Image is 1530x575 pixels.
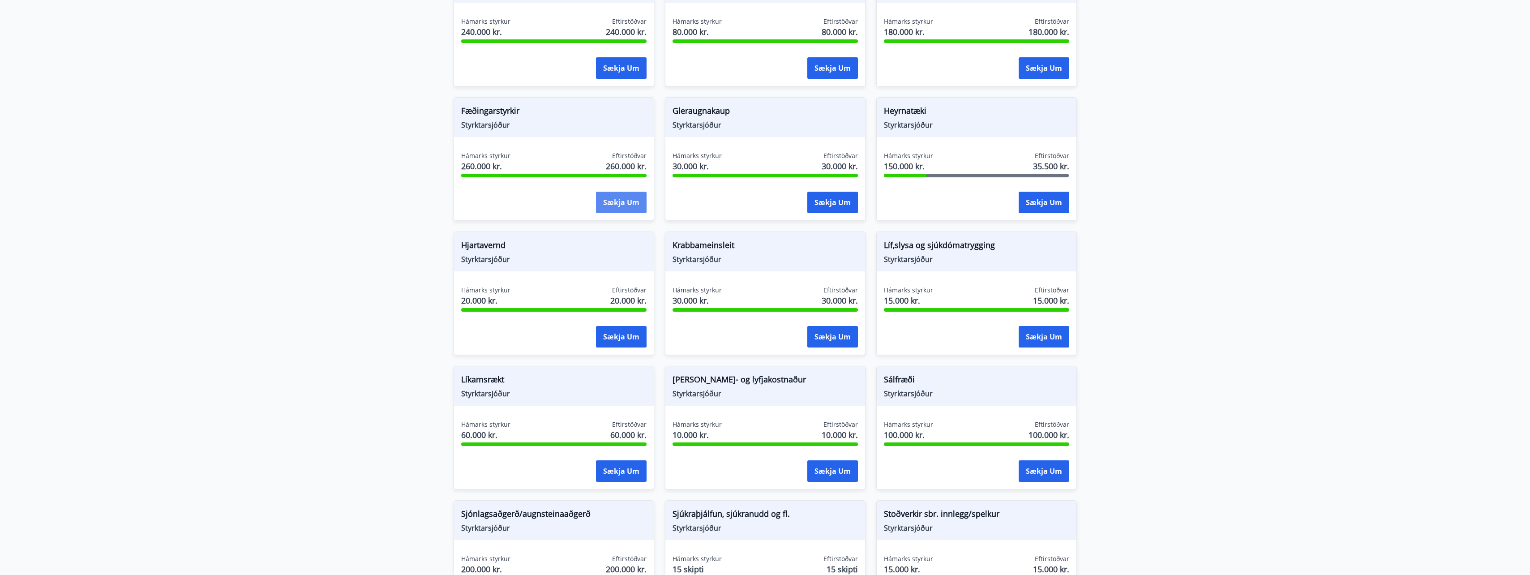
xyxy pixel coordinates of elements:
button: Sækja um [1019,460,1069,482]
span: Styrktarsjóður [673,523,858,533]
span: Eftirstöðvar [1035,151,1069,160]
span: Eftirstöðvar [1035,420,1069,429]
span: Líf,slysa og sjúkdómatrygging [884,239,1069,254]
span: 30.000 kr. [822,295,858,306]
span: Hámarks styrkur [884,420,933,429]
button: Sækja um [596,192,647,213]
span: 15.000 kr. [1033,295,1069,306]
span: Hámarks styrkur [884,554,933,563]
span: 15 skipti [827,563,858,575]
span: Hámarks styrkur [673,286,722,295]
span: Gleraugnakaup [673,105,858,120]
span: 60.000 kr. [610,429,647,441]
span: Eftirstöðvar [823,17,858,26]
span: Hámarks styrkur [673,554,722,563]
span: Líkamsrækt [461,373,647,389]
span: Styrktarsjóður [461,254,647,264]
span: 30.000 kr. [673,160,722,172]
span: Styrktarsjóður [884,120,1069,130]
span: Eftirstöðvar [823,286,858,295]
span: Hámarks styrkur [673,420,722,429]
span: 100.000 kr. [884,429,933,441]
span: 80.000 kr. [673,26,722,38]
button: Sækja um [596,460,647,482]
span: Eftirstöðvar [1035,17,1069,26]
span: 100.000 kr. [1029,429,1069,441]
span: Eftirstöðvar [612,554,647,563]
span: Eftirstöðvar [823,554,858,563]
span: 15.000 kr. [1033,563,1069,575]
span: 240.000 kr. [461,26,510,38]
span: 10.000 kr. [673,429,722,441]
span: 35.500 kr. [1033,160,1069,172]
span: Hámarks styrkur [461,420,510,429]
span: 80.000 kr. [822,26,858,38]
span: Hámarks styrkur [884,17,933,26]
span: 200.000 kr. [606,563,647,575]
span: Heyrnatæki [884,105,1069,120]
span: Hámarks styrkur [884,286,933,295]
span: Eftirstöðvar [823,151,858,160]
span: Hámarks styrkur [461,286,510,295]
span: Styrktarsjóður [673,389,858,399]
span: Hámarks styrkur [884,151,933,160]
span: Sálfræði [884,373,1069,389]
span: 260.000 kr. [606,160,647,172]
span: Sjúkraþjálfun, sjúkranudd og fl. [673,508,858,523]
button: Sækja um [1019,57,1069,79]
span: [PERSON_NAME]- og lyfjakostnaður [673,373,858,389]
button: Sækja um [807,57,858,79]
span: 30.000 kr. [673,295,722,306]
button: Sækja um [807,460,858,482]
span: Hjartavernd [461,239,647,254]
button: Sækja um [596,326,647,348]
span: 15 skipti [673,563,722,575]
span: Eftirstöðvar [823,420,858,429]
span: 240.000 kr. [606,26,647,38]
span: Styrktarsjóður [884,523,1069,533]
span: Hámarks styrkur [461,151,510,160]
span: Eftirstöðvar [612,420,647,429]
span: Styrktarsjóður [673,254,858,264]
span: Styrktarsjóður [884,389,1069,399]
span: 60.000 kr. [461,429,510,441]
span: Styrktarsjóður [461,389,647,399]
span: Hámarks styrkur [461,554,510,563]
span: Hámarks styrkur [673,151,722,160]
span: Eftirstöðvar [1035,286,1069,295]
span: Hámarks styrkur [673,17,722,26]
span: 180.000 kr. [884,26,933,38]
span: Styrktarsjóður [884,254,1069,264]
span: 150.000 kr. [884,160,933,172]
span: 15.000 kr. [884,563,933,575]
button: Sækja um [1019,326,1069,348]
span: Styrktarsjóður [461,523,647,533]
span: Sjónlagsaðgerð/augnsteinaaðgerð [461,508,647,523]
span: Eftirstöðvar [612,286,647,295]
span: 20.000 kr. [461,295,510,306]
span: 10.000 kr. [822,429,858,441]
span: Styrktarsjóður [673,120,858,130]
span: 180.000 kr. [1029,26,1069,38]
button: Sækja um [807,326,858,348]
span: Eftirstöðvar [612,151,647,160]
span: Stoðverkir sbr. innlegg/spelkur [884,508,1069,523]
span: Krabbameinsleit [673,239,858,254]
span: 200.000 kr. [461,563,510,575]
button: Sækja um [807,192,858,213]
span: Eftirstöðvar [612,17,647,26]
span: 20.000 kr. [610,295,647,306]
span: Hámarks styrkur [461,17,510,26]
span: 260.000 kr. [461,160,510,172]
span: Fæðingarstyrkir [461,105,647,120]
button: Sækja um [1019,192,1069,213]
span: 15.000 kr. [884,295,933,306]
span: Eftirstöðvar [1035,554,1069,563]
span: 30.000 kr. [822,160,858,172]
button: Sækja um [596,57,647,79]
span: Styrktarsjóður [461,120,647,130]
